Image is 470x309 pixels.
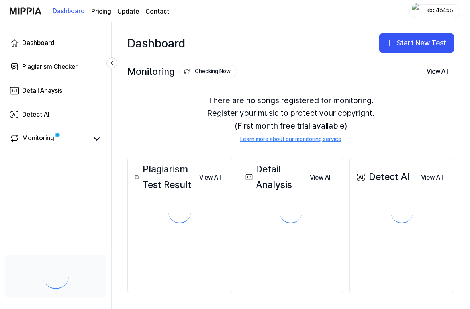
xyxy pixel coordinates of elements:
[91,7,111,16] a: Pricing
[53,0,85,22] a: Dashboard
[22,110,49,119] div: Detect AI
[415,170,449,186] button: View All
[420,64,454,80] button: View All
[10,133,89,145] a: Monitoring
[240,135,341,143] a: Learn more about our monitoring service
[127,64,237,79] div: Monitoring
[424,6,455,15] div: abc48458
[145,7,169,16] a: Contact
[22,38,55,48] div: Dashboard
[304,169,338,186] a: View All
[117,7,139,16] a: Update
[415,169,449,186] a: View All
[179,65,237,78] button: Checking Now
[193,169,227,186] a: View All
[22,133,54,145] div: Monitoring
[412,3,422,19] img: profile
[193,170,227,186] button: View All
[5,81,106,100] a: Detail Anaysis
[304,170,338,186] button: View All
[127,84,454,153] div: There are no songs registered for monitoring. Register your music to protect your copyright. (Fir...
[5,105,106,124] a: Detect AI
[409,4,460,18] button: profileabc48458
[133,162,193,192] div: Plagiarism Test Result
[379,33,454,53] button: Start New Test
[22,62,78,72] div: Plagiarism Checker
[354,169,409,184] div: Detect AI
[5,33,106,53] a: Dashboard
[22,86,62,96] div: Detail Anaysis
[244,162,304,192] div: Detail Analysis
[5,57,106,76] a: Plagiarism Checker
[127,30,185,56] div: Dashboard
